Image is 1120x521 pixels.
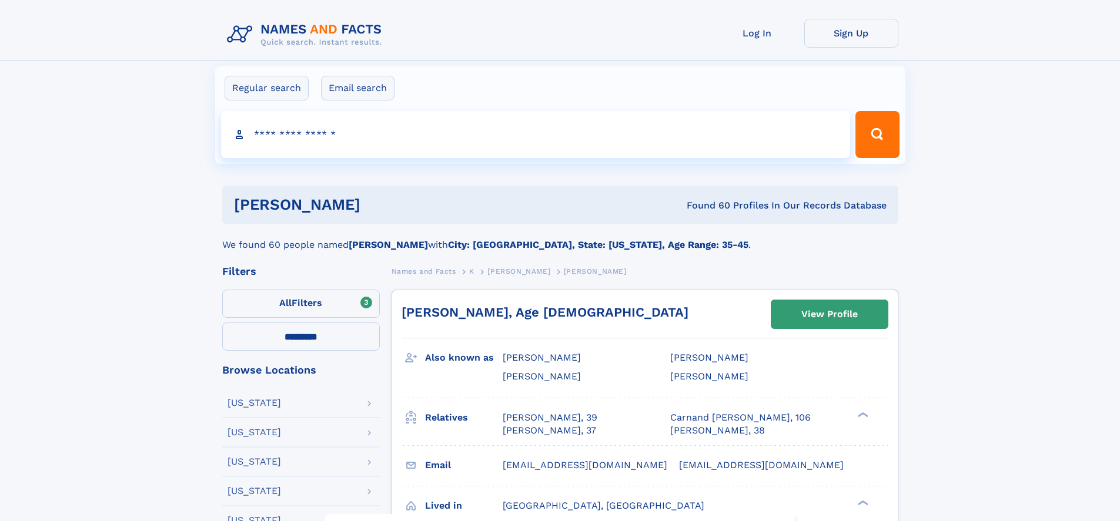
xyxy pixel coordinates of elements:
[448,239,748,250] b: City: [GEOGRAPHIC_DATA], State: [US_STATE], Age Range: 35-45
[710,19,804,48] a: Log In
[487,264,550,278] a: [PERSON_NAME]
[228,428,281,437] div: [US_STATE]
[225,76,309,100] label: Regular search
[771,300,888,328] a: View Profile
[228,486,281,496] div: [US_STATE]
[503,459,667,470] span: [EMAIL_ADDRESS][DOMAIN_NAME]
[670,424,765,437] a: [PERSON_NAME], 38
[679,459,844,470] span: [EMAIL_ADDRESS][DOMAIN_NAME]
[855,411,869,418] div: ❯
[855,111,899,158] button: Search Button
[469,267,474,275] span: K
[425,408,503,428] h3: Relatives
[402,305,688,320] a: [PERSON_NAME], Age [DEMOGRAPHIC_DATA]
[670,371,748,382] span: [PERSON_NAME]
[222,19,392,51] img: Logo Names and Facts
[349,239,428,250] b: [PERSON_NAME]
[523,199,887,212] div: Found 60 Profiles In Our Records Database
[425,496,503,516] h3: Lived in
[234,197,524,212] h1: [PERSON_NAME]
[801,301,858,328] div: View Profile
[222,224,898,252] div: We found 60 people named with .
[469,264,474,278] a: K
[503,411,597,424] a: [PERSON_NAME], 39
[392,264,456,278] a: Names and Facts
[221,111,851,158] input: search input
[804,19,898,48] a: Sign Up
[855,499,869,506] div: ❯
[222,266,380,277] div: Filters
[670,352,748,363] span: [PERSON_NAME]
[487,267,550,275] span: [PERSON_NAME]
[503,500,704,511] span: [GEOGRAPHIC_DATA], [GEOGRAPHIC_DATA]
[222,290,380,318] label: Filters
[228,398,281,408] div: [US_STATE]
[279,297,292,308] span: All
[503,424,596,437] a: [PERSON_NAME], 37
[228,457,281,466] div: [US_STATE]
[321,76,394,100] label: Email search
[503,352,581,363] span: [PERSON_NAME]
[670,411,811,424] a: Carnand [PERSON_NAME], 106
[503,371,581,382] span: [PERSON_NAME]
[425,348,503,368] h3: Also known as
[564,267,627,275] span: [PERSON_NAME]
[222,365,380,375] div: Browse Locations
[425,455,503,475] h3: Email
